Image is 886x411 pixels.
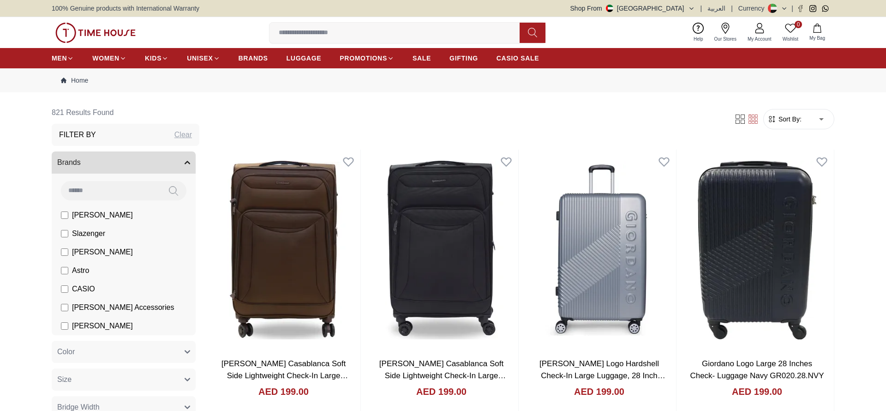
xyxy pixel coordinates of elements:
img: United Arab Emirates [606,5,613,12]
a: Help [688,21,709,44]
a: LUGGAGE [287,50,322,66]
h4: AED 199.00 [416,385,467,398]
h4: AED 199.00 [258,385,309,398]
a: PROMOTIONS [340,50,394,66]
a: KIDS [145,50,168,66]
span: My Account [744,36,775,42]
button: Shop From[GEOGRAPHIC_DATA] [570,4,695,13]
a: Home [61,76,88,85]
span: LUGGAGE [287,54,322,63]
a: Facebook [797,5,804,12]
a: [PERSON_NAME] Casablanca Soft Side Lightweight Check-In Large Suitcase Brown 28 Inch. GR2201.28.BRN [221,359,348,404]
span: [PERSON_NAME] Accessories [72,302,174,313]
span: Help [690,36,707,42]
img: Giordano Casablanca Soft Side Lightweight Check-In Large Suitcase Black 28 Inch. GR2201.28.BLK [365,150,518,351]
button: My Bag [804,22,831,43]
div: Currency [738,4,768,13]
button: العربية [707,4,725,13]
a: WOMEN [92,50,126,66]
input: [PERSON_NAME] Accessories [61,304,68,311]
span: | [791,4,793,13]
a: GIFTING [449,50,478,66]
span: 100% Genuine products with International Warranty [52,4,199,13]
button: Color [52,341,196,363]
span: Our Stores [711,36,740,42]
a: Our Stores [709,21,742,44]
a: Instagram [809,5,816,12]
span: 0 [795,21,802,28]
span: PROMOTIONS [340,54,387,63]
a: SALE [413,50,431,66]
span: | [731,4,733,13]
span: [PERSON_NAME] [72,210,133,221]
h4: AED 199.00 [574,385,624,398]
span: Color [57,346,75,357]
span: CASIO SALE [497,54,539,63]
span: SALE [413,54,431,63]
input: Slazenger [61,230,68,237]
a: BRANDS [239,50,268,66]
input: [PERSON_NAME] [61,212,68,219]
h6: 821 Results Found [52,102,199,124]
span: UNISEX [187,54,213,63]
img: Giordano Logo Large 28 Inches Check- Luggage Navy GR020.28.NVY [680,150,834,351]
a: Whatsapp [822,5,829,12]
a: [PERSON_NAME] Logo Hardshell Check-In Large Luggage, 28 Inch Suitcase Silver. GR020.28.SLV [539,359,665,392]
input: Astro [61,267,68,274]
span: BRANDS [239,54,268,63]
span: GIFTING [449,54,478,63]
span: Wishlist [779,36,802,42]
button: Sort By: [767,115,802,124]
input: [PERSON_NAME] [61,322,68,330]
nav: Breadcrumb [52,68,834,92]
span: [PERSON_NAME] [72,320,133,332]
button: Brands [52,151,196,174]
a: [PERSON_NAME] Casablanca Soft Side Lightweight Check-In Large Suitcase Black 28 Inch. GR2201.28.BLK [379,359,506,404]
a: Giordano Logo Large 28 Inches Check- Luggage Navy GR020.28.NVY [690,359,824,380]
span: My Bag [806,35,829,42]
a: MEN [52,50,74,66]
img: Giordano Logo Hardshell Check-In Large Luggage, 28 Inch Suitcase Silver. GR020.28.SLV [522,150,676,351]
span: | [700,4,702,13]
h3: Filter By [59,129,96,140]
a: 0Wishlist [777,21,804,44]
span: WOMEN [92,54,120,63]
span: KIDS [145,54,162,63]
h4: AED 199.00 [732,385,782,398]
img: ... [55,23,136,43]
input: [PERSON_NAME] [61,248,68,256]
span: Brands [57,157,81,168]
span: Size [57,374,72,385]
img: Giordano Casablanca Soft Side Lightweight Check-In Large Suitcase Brown 28 Inch. GR2201.28.BRN [207,150,360,351]
span: Astro [72,265,89,276]
a: CASIO SALE [497,50,539,66]
span: Slazenger [72,228,105,239]
input: CASIO [61,285,68,293]
span: CASIO [72,284,95,295]
button: Size [52,369,196,391]
span: MEN [52,54,67,63]
span: Sort By: [777,115,802,124]
a: UNISEX [187,50,220,66]
div: Clear [174,129,192,140]
span: [PERSON_NAME] [72,247,133,258]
